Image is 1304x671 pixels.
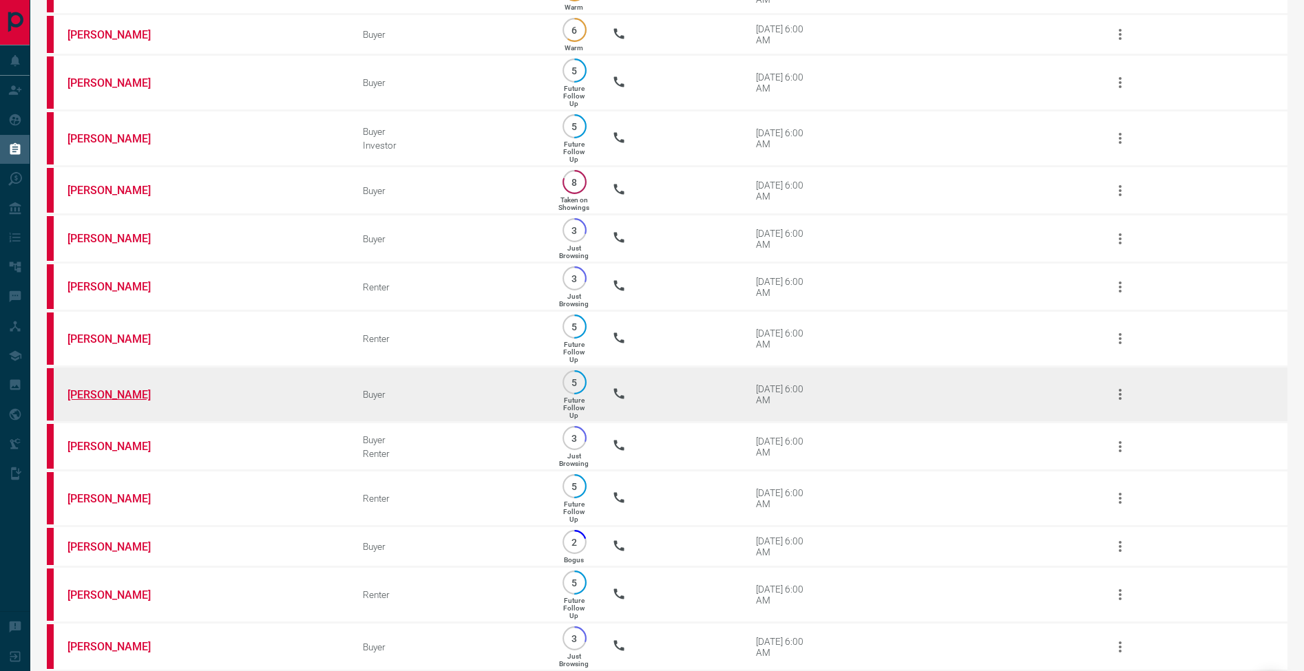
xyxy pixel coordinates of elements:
[47,472,54,524] div: property.ca
[363,185,536,196] div: Buyer
[363,140,536,151] div: Investor
[67,640,171,653] a: [PERSON_NAME]
[756,584,814,606] div: [DATE] 6:00 AM
[363,233,536,244] div: Buyer
[569,273,580,284] p: 3
[565,44,583,52] p: Warm
[47,568,54,621] div: property.ca
[47,368,54,420] div: property.ca
[47,624,54,669] div: property.ca
[756,180,814,202] div: [DATE] 6:00 AM
[569,65,580,76] p: 5
[47,216,54,261] div: property.ca
[756,487,814,509] div: [DATE] 6:00 AM
[569,321,580,332] p: 5
[569,121,580,131] p: 5
[47,168,54,213] div: property.ca
[47,16,54,53] div: property.ca
[559,452,589,467] p: Just Browsing
[363,493,536,504] div: Renter
[756,72,814,94] div: [DATE] 6:00 AM
[563,140,585,163] p: Future Follow Up
[756,127,814,149] div: [DATE] 6:00 AM
[569,177,580,187] p: 8
[47,312,54,365] div: property.ca
[67,76,171,89] a: [PERSON_NAME]
[564,556,584,564] p: Bogus
[756,436,814,458] div: [DATE] 6:00 AM
[363,589,536,600] div: Renter
[756,276,814,298] div: [DATE] 6:00 AM
[756,23,814,45] div: [DATE] 6:00 AM
[756,228,814,250] div: [DATE] 6:00 AM
[67,540,171,553] a: [PERSON_NAME]
[363,389,536,400] div: Buyer
[756,328,814,350] div: [DATE] 6:00 AM
[569,633,580,643] p: 3
[363,77,536,88] div: Buyer
[569,25,580,35] p: 6
[563,597,585,619] p: Future Follow Up
[67,332,171,345] a: [PERSON_NAME]
[67,232,171,245] a: [PERSON_NAME]
[67,184,171,197] a: [PERSON_NAME]
[363,126,536,137] div: Buyer
[363,641,536,652] div: Buyer
[569,577,580,588] p: 5
[67,492,171,505] a: [PERSON_NAME]
[363,281,536,292] div: Renter
[67,440,171,453] a: [PERSON_NAME]
[67,28,171,41] a: [PERSON_NAME]
[569,433,580,443] p: 3
[67,132,171,145] a: [PERSON_NAME]
[67,280,171,293] a: [PERSON_NAME]
[67,388,171,401] a: [PERSON_NAME]
[563,500,585,523] p: Future Follow Up
[563,85,585,107] p: Future Follow Up
[363,333,536,344] div: Renter
[47,56,54,109] div: property.ca
[47,424,54,469] div: property.ca
[569,377,580,387] p: 5
[756,535,814,557] div: [DATE] 6:00 AM
[67,588,171,601] a: [PERSON_NAME]
[558,196,589,211] p: Taken on Showings
[569,225,580,235] p: 3
[565,3,583,11] p: Warm
[363,541,536,552] div: Buyer
[756,636,814,658] div: [DATE] 6:00 AM
[363,448,536,459] div: Renter
[559,652,589,668] p: Just Browsing
[47,112,54,164] div: property.ca
[559,292,589,308] p: Just Browsing
[756,383,814,405] div: [DATE] 6:00 AM
[363,29,536,40] div: Buyer
[363,434,536,445] div: Buyer
[569,537,580,547] p: 2
[47,264,54,309] div: property.ca
[563,341,585,363] p: Future Follow Up
[569,481,580,491] p: 5
[563,396,585,419] p: Future Follow Up
[559,244,589,259] p: Just Browsing
[47,528,54,565] div: property.ca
